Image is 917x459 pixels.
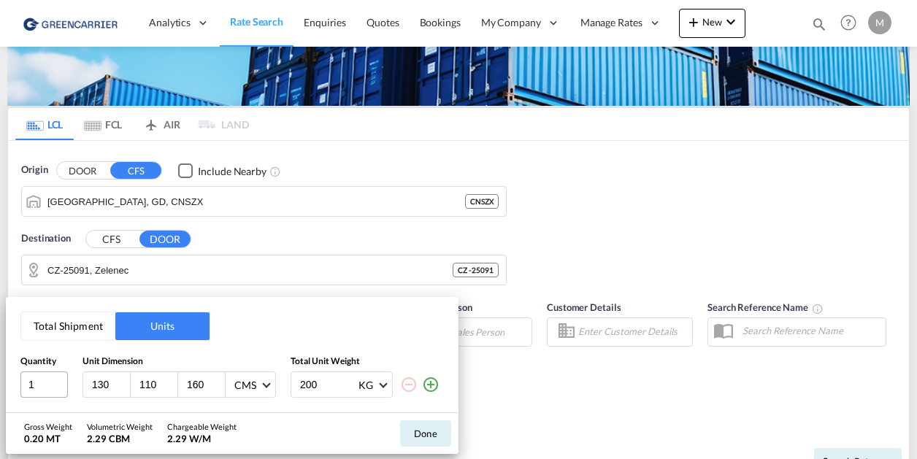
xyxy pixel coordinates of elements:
button: Total Shipment [21,312,115,340]
div: Gross Weight [24,421,72,432]
button: Units [115,312,210,340]
div: 2.29 W/M [167,432,237,445]
input: Enter weight [299,372,357,397]
div: Volumetric Weight [87,421,153,432]
div: CMS [234,379,256,391]
input: Qty [20,371,68,398]
md-icon: icon-plus-circle-outline [422,376,440,393]
div: 0.20 MT [24,432,72,445]
input: H [185,378,225,391]
button: Done [400,420,451,447]
input: L [91,378,130,391]
div: 2.29 CBM [87,432,153,445]
div: Chargeable Weight [167,421,237,432]
input: W [138,378,177,391]
div: Total Unit Weight [291,355,444,368]
div: Unit Dimension [83,355,276,368]
md-icon: icon-minus-circle-outline [400,376,418,393]
div: Quantity [20,355,68,368]
div: KG [358,379,373,391]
